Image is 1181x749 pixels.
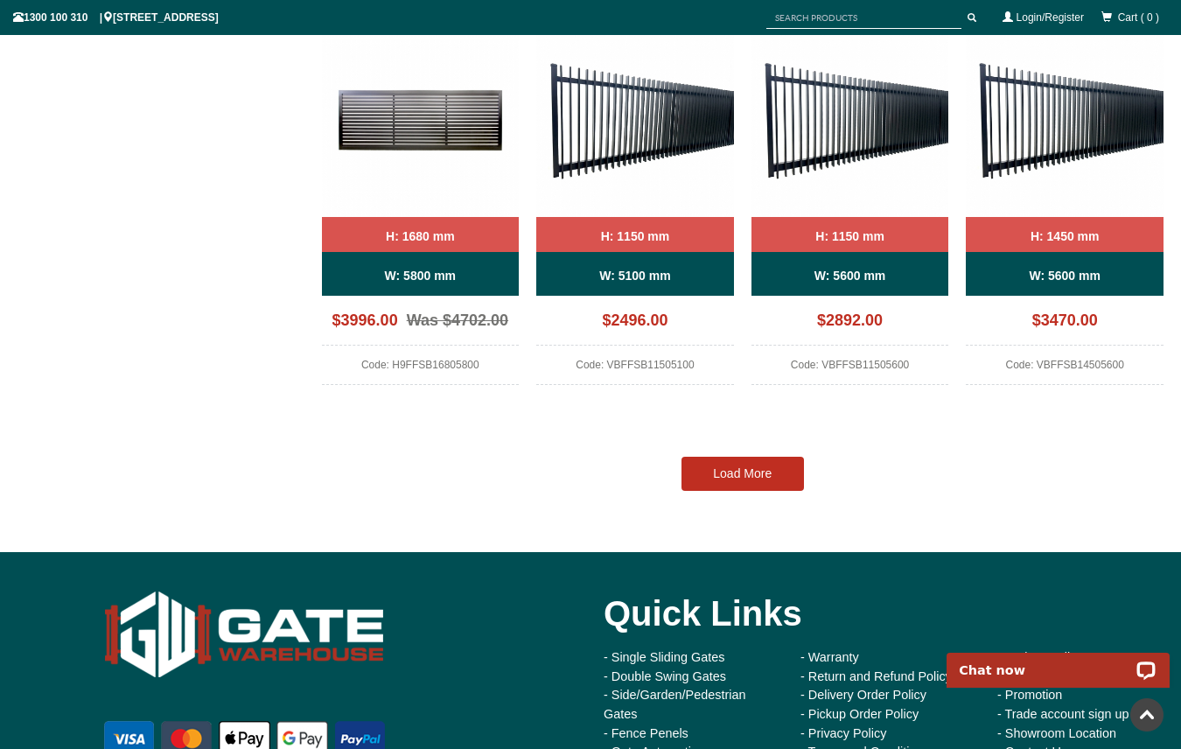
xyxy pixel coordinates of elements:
[322,19,520,385] a: H9FFSB - Flat Top (Horizontal Slat) - Single Aluminium Driveway Gate - Single Sliding Gate - Matt...
[815,229,884,243] b: H: 1150 mm
[751,19,949,385] a: VBFFSB - Ready to Install Fully Welded 65x16mm Vertical Blade - Aluminium Sliding Driveway Gate -...
[997,688,1062,702] a: - Promotion
[536,304,734,346] div: $2496.00
[966,19,1164,217] img: VBFFSB - Ready to Install Fully Welded 65x16mm Vertical Blade - Aluminium Sliding Driveway Gate -...
[800,650,859,664] a: - Warranty
[966,304,1164,346] div: $3470.00
[766,7,961,29] input: SEARCH PRODUCTS
[398,311,508,329] span: Was $4702.00
[800,688,926,702] a: - Delivery Order Policy
[604,669,726,683] a: - Double Swing Gates
[751,354,949,385] div: Code: VBFFSB11505600
[814,269,885,283] b: W: 5600 mm
[751,304,949,346] div: $2892.00
[604,578,1168,648] div: Quick Links
[604,688,745,721] a: - Side/Garden/Pedestrian Gates
[322,19,520,217] img: H9FFSB - Flat Top (Horizontal Slat) - Single Aluminium Driveway Gate - Single Sliding Gate - Matt...
[599,269,670,283] b: W: 5100 mm
[966,354,1164,385] div: Code: VBFFSB14505600
[751,19,949,217] img: VBFFSB - Ready to Install Fully Welded 65x16mm Vertical Blade - Aluminium Sliding Driveway Gate -...
[604,650,724,664] a: - Single Sliding Gates
[800,707,919,721] a: - Pickup Order Policy
[322,304,520,346] div: $3996.00
[1029,269,1100,283] b: W: 5600 mm
[681,457,804,492] a: Load More
[935,633,1181,688] iframe: LiveChat chat widget
[800,669,952,683] a: - Return and Refund Policy
[536,19,734,385] a: VBFFSB - Ready to Install Fully Welded 65x16mm Vertical Blade - Aluminium Sliding Driveway Gate -...
[1031,229,1100,243] b: H: 1450 mm
[536,354,734,385] div: Code: VBFFSB11505100
[322,354,520,385] div: Code: H9FFSB16805800
[1017,11,1084,24] a: Login/Register
[966,19,1164,385] a: VBFFSB - Ready to Install Fully Welded 65x16mm Vertical Blade - Aluminium Sliding Driveway Gate -...
[13,11,219,24] span: 1300 100 310 | [STREET_ADDRESS]
[800,726,886,740] a: - Privacy Policy
[997,726,1116,740] a: - Showroom Location
[604,726,688,740] a: - Fence Penels
[386,229,455,243] b: H: 1680 mm
[536,19,734,217] img: VBFFSB - Ready to Install Fully Welded 65x16mm Vertical Blade - Aluminium Sliding Driveway Gate -...
[101,578,388,691] img: Gate Warehouse
[1118,11,1159,24] span: Cart ( 0 )
[997,707,1129,721] a: - Trade account sign up
[601,229,670,243] b: H: 1150 mm
[385,269,456,283] b: W: 5800 mm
